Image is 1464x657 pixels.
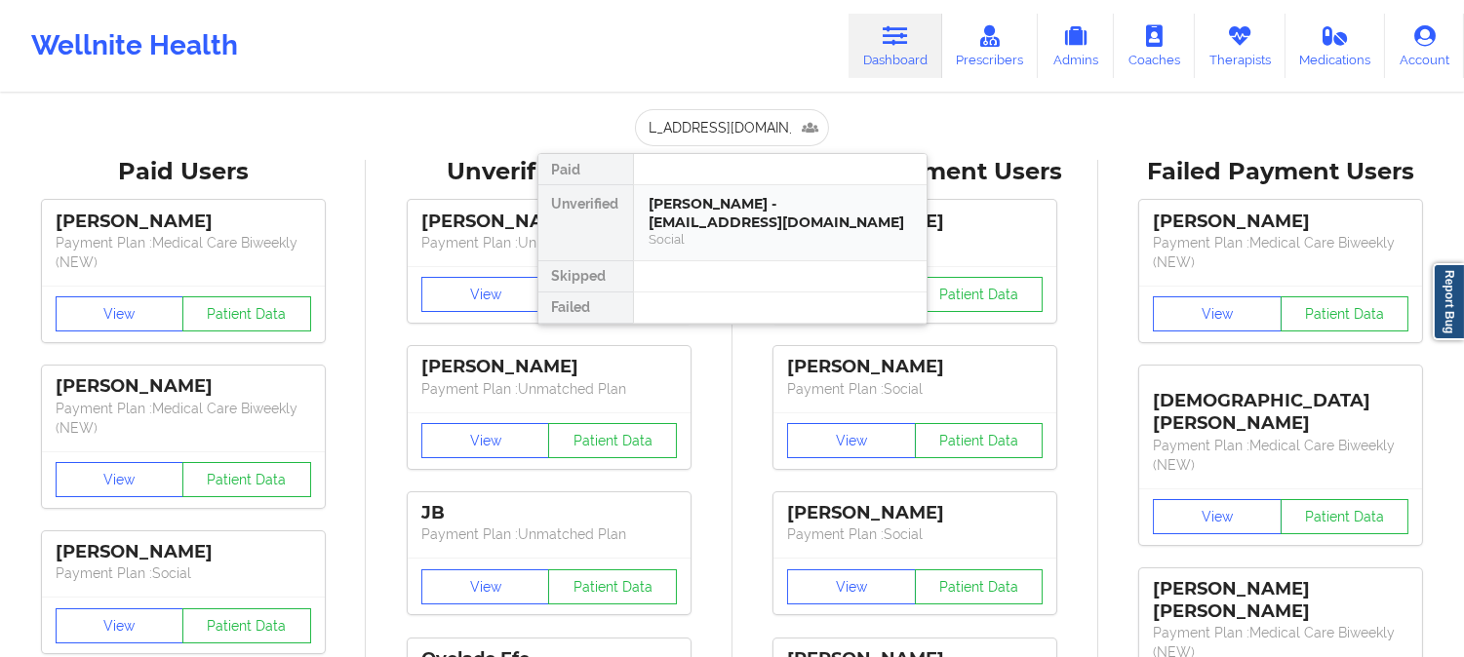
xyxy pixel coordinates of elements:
[421,524,677,544] p: Payment Plan : Unmatched Plan
[421,379,677,399] p: Payment Plan : Unmatched Plan
[421,211,677,233] div: [PERSON_NAME]
[915,423,1044,458] button: Patient Data
[56,211,311,233] div: [PERSON_NAME]
[56,462,184,497] button: View
[56,608,184,643] button: View
[421,356,677,378] div: [PERSON_NAME]
[942,14,1039,78] a: Prescribers
[182,462,311,497] button: Patient Data
[56,233,311,272] p: Payment Plan : Medical Care Biweekly (NEW)
[421,233,677,252] p: Payment Plan : Unmatched Plan
[650,231,911,248] div: Social
[1153,296,1282,331] button: View
[1153,211,1408,233] div: [PERSON_NAME]
[1153,436,1408,475] p: Payment Plan : Medical Care Biweekly (NEW)
[1153,375,1408,435] div: [DEMOGRAPHIC_DATA][PERSON_NAME]
[56,296,184,331] button: View
[56,563,311,583] p: Payment Plan : Social
[1038,14,1114,78] a: Admins
[182,608,311,643] button: Patient Data
[548,423,677,458] button: Patient Data
[56,399,311,438] p: Payment Plan : Medical Care Biweekly (NEW)
[1153,578,1408,623] div: [PERSON_NAME] [PERSON_NAME]
[538,261,633,292] div: Skipped
[915,569,1044,604] button: Patient Data
[1195,14,1286,78] a: Therapists
[1281,499,1409,534] button: Patient Data
[787,502,1043,524] div: [PERSON_NAME]
[1114,14,1195,78] a: Coaches
[548,569,677,604] button: Patient Data
[538,185,633,261] div: Unverified
[787,423,916,458] button: View
[915,277,1044,312] button: Patient Data
[1286,14,1386,78] a: Medications
[56,541,311,563] div: [PERSON_NAME]
[379,157,718,187] div: Unverified Users
[14,157,352,187] div: Paid Users
[650,195,911,231] div: [PERSON_NAME] - [EMAIL_ADDRESS][DOMAIN_NAME]
[421,277,550,312] button: View
[1281,296,1409,331] button: Patient Data
[182,296,311,331] button: Patient Data
[1112,157,1450,187] div: Failed Payment Users
[787,356,1043,378] div: [PERSON_NAME]
[56,375,311,398] div: [PERSON_NAME]
[538,292,633,324] div: Failed
[787,379,1043,399] p: Payment Plan : Social
[849,14,942,78] a: Dashboard
[538,154,633,185] div: Paid
[421,569,550,604] button: View
[421,502,677,524] div: JB
[787,569,916,604] button: View
[1385,14,1464,78] a: Account
[1153,233,1408,272] p: Payment Plan : Medical Care Biweekly (NEW)
[1433,263,1464,340] a: Report Bug
[1153,499,1282,534] button: View
[787,524,1043,544] p: Payment Plan : Social
[421,423,550,458] button: View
